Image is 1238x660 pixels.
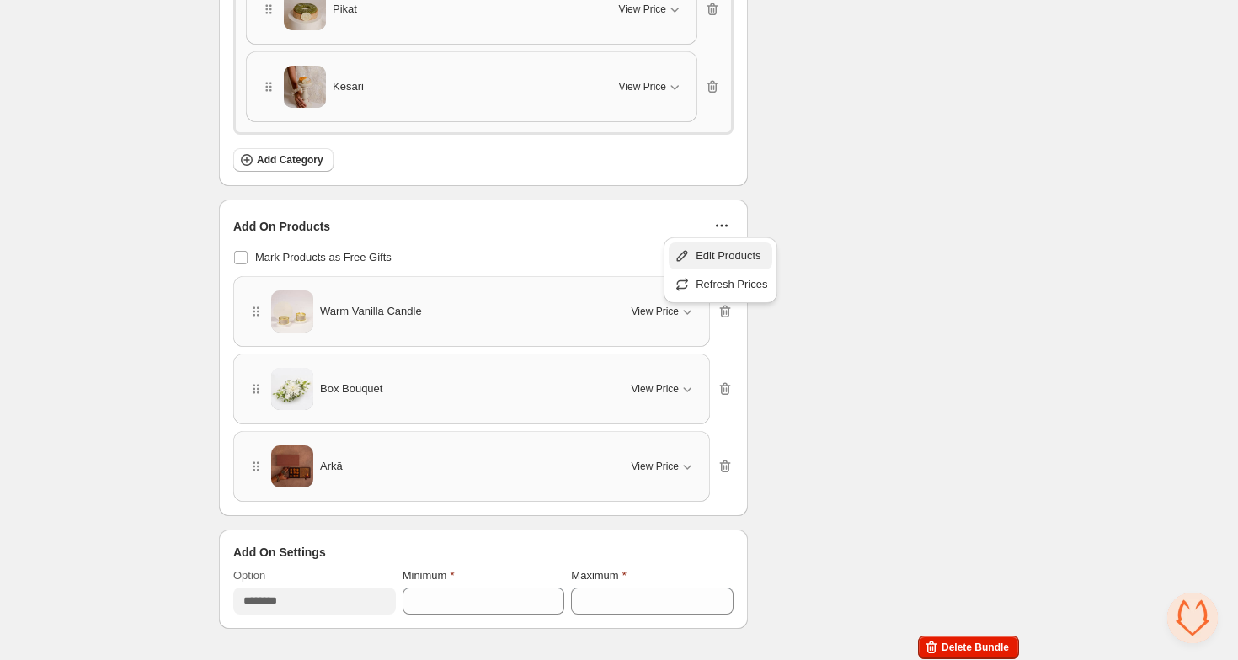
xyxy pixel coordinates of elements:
span: Add On Products [233,218,330,235]
span: Add On Settings [233,544,326,561]
span: Refresh Prices [696,276,767,293]
label: Minimum [403,567,455,584]
button: View Price [609,73,693,100]
span: Arkā [320,458,343,475]
button: View Price [622,453,706,480]
button: View Price [622,298,706,325]
img: Box Bouquet [271,368,313,410]
span: Edit Products [696,247,767,264]
img: Warm Vanilla Candle [271,290,313,333]
span: View Price [619,3,666,16]
span: Warm Vanilla Candle [320,303,422,320]
button: Add Category [233,148,334,172]
span: View Price [632,460,679,473]
img: Kesari [284,66,326,108]
span: View Price [619,80,666,93]
div: Open chat [1167,593,1218,643]
button: Delete Bundle [918,636,1019,659]
span: Box Bouquet [320,381,382,397]
span: View Price [632,305,679,318]
span: Mark Products as Free Gifts [255,251,392,263]
label: Maximum [571,567,626,584]
button: View Price [622,375,706,402]
img: Arkā [271,445,313,487]
span: Pikat [333,1,357,18]
span: Delete Bundle [942,641,1009,654]
label: Option [233,567,265,584]
span: Kesari [333,78,364,95]
span: Add Category [257,153,323,167]
span: View Price [632,382,679,396]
